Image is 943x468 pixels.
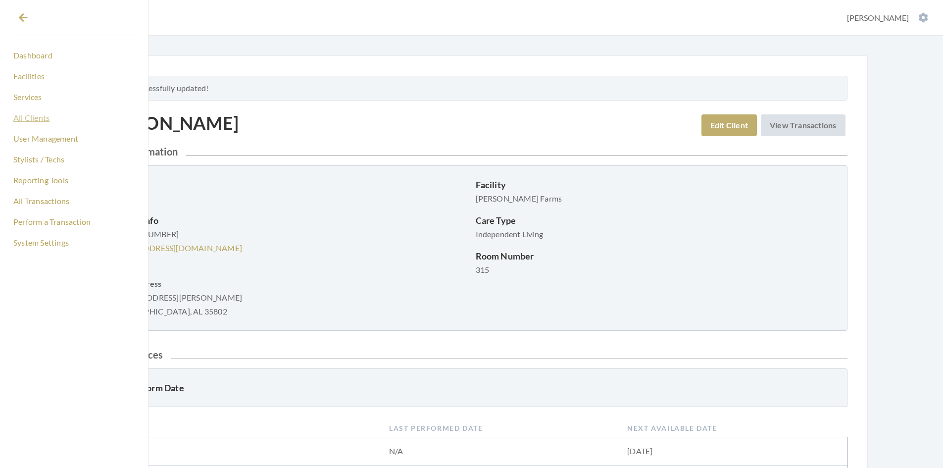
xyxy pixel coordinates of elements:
[12,213,136,230] a: Perform a Transaction
[12,234,136,251] a: System Settings
[12,151,136,168] a: Stylists / Techs
[96,349,847,361] h2: Client Services
[12,47,136,64] a: Dashboard
[96,76,847,101] div: Client successfully updated!
[476,178,835,192] p: Facility
[108,381,468,395] p: Release Form Date
[476,213,835,227] p: Care Type
[476,263,835,277] p: 315
[12,68,136,85] a: Facilities
[379,419,617,437] th: Last Performed Date
[476,249,835,263] p: Room Number
[847,13,909,22] span: [PERSON_NAME]
[96,419,380,437] th: Service
[12,109,136,126] a: All Clients
[844,12,931,23] button: [PERSON_NAME]
[761,114,845,136] a: View Transactions
[12,193,136,209] a: All Transactions
[12,130,136,147] a: User Management
[12,172,136,189] a: Reporting Tools
[108,263,468,277] p: Address
[108,243,243,253] a: [EMAIL_ADDRESS][DOMAIN_NAME]
[108,178,468,192] p: User Role
[96,146,847,157] h2: Client Information
[96,437,380,466] td: ACRYLICS
[108,192,468,206] p: Client
[476,192,835,206] p: [PERSON_NAME] Farms
[379,437,617,466] td: N/A
[701,114,757,136] a: Edit Client
[108,277,468,318] p: [STREET_ADDRESS][PERSON_NAME] [GEOGRAPHIC_DATA], AL 35802
[12,89,136,105] a: Services
[617,437,847,466] td: [DATE]
[96,112,239,134] h1: [PERSON_NAME]
[108,213,468,227] p: Contact Info
[476,227,835,241] p: Independent Living
[617,419,847,437] th: Next Available Date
